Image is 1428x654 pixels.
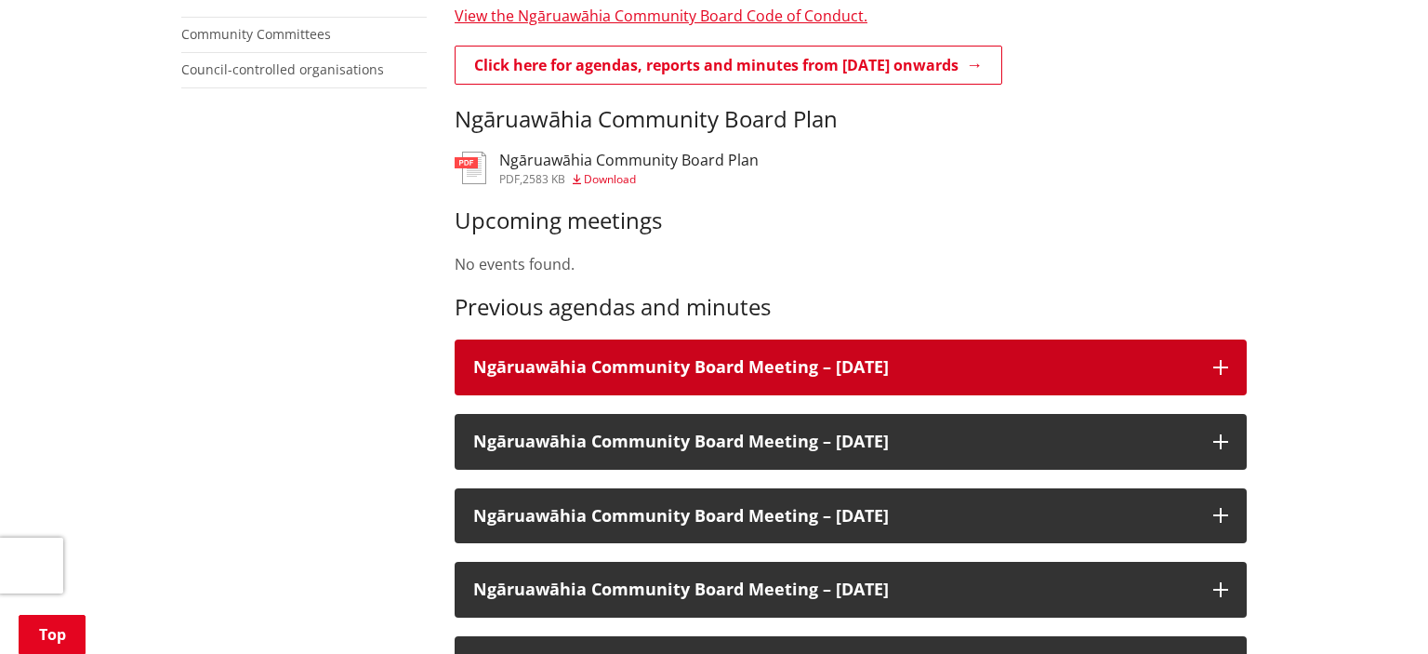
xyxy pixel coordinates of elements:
[473,507,1195,526] h3: Ngāruawāhia Community Board Meeting – [DATE]
[499,171,520,187] span: pdf
[455,46,1002,85] a: Click here for agendas, reports and minutes from [DATE] onwards
[455,152,759,185] a: Ngāruawāhia Community Board Plan pdf,2583 KB Download
[455,152,486,184] img: document-pdf.svg
[455,207,1247,234] h3: Upcoming meetings
[181,25,331,43] a: Community Committees
[499,174,759,185] div: ,
[19,615,86,654] a: Top
[455,6,867,26] a: View the Ngāruawāhia Community Board Code of Conduct.
[455,294,1247,321] h3: Previous agendas and minutes
[584,171,636,187] span: Download
[522,171,565,187] span: 2583 KB
[473,358,1195,377] h3: Ngāruawāhia Community Board Meeting – [DATE]
[455,253,1247,275] p: No events found.
[473,433,1195,451] h3: Ngāruawāhia Community Board Meeting – [DATE]
[455,106,1247,133] h3: Ngāruawāhia Community Board Plan
[499,152,759,169] h3: Ngāruawāhia Community Board Plan
[1342,576,1409,643] iframe: Messenger Launcher
[473,581,1195,599] h3: Ngāruawāhia Community Board Meeting – [DATE]
[181,60,384,78] a: Council-controlled organisations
